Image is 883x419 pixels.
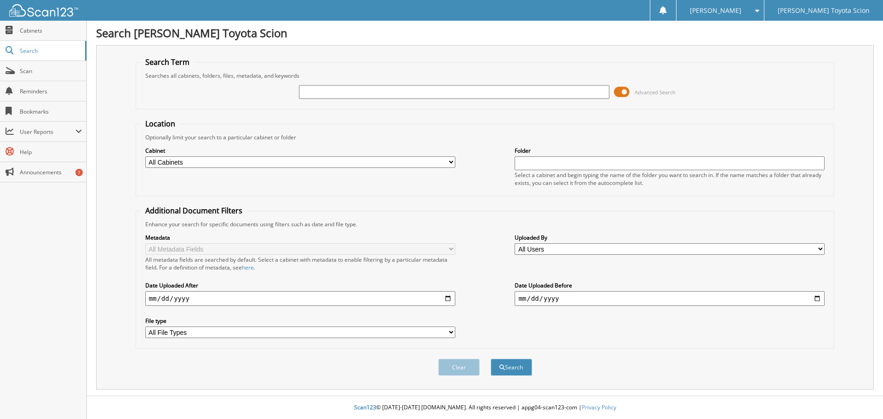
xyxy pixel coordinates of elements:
span: [PERSON_NAME] [690,8,741,13]
label: Metadata [145,234,455,241]
input: start [145,291,455,306]
a: here [242,264,254,271]
label: Cabinet [145,147,455,155]
span: Bookmarks [20,108,82,115]
div: Select a cabinet and begin typing the name of the folder you want to search in. If the name match... [515,171,825,187]
span: Help [20,148,82,156]
span: Search [20,47,80,55]
label: File type [145,317,455,325]
label: Date Uploaded Before [515,281,825,289]
button: Search [491,359,532,376]
label: Folder [515,147,825,155]
label: Date Uploaded After [145,281,455,289]
span: Reminders [20,87,82,95]
div: 7 [75,169,83,176]
span: Cabinets [20,27,82,34]
span: Announcements [20,168,82,176]
span: Advanced Search [635,89,676,96]
div: Enhance your search for specific documents using filters such as date and file type. [141,220,830,228]
h1: Search [PERSON_NAME] Toyota Scion [96,25,874,40]
span: Scan [20,67,82,75]
span: User Reports [20,128,75,136]
div: Searches all cabinets, folders, files, metadata, and keywords [141,72,830,80]
label: Uploaded By [515,234,825,241]
div: Optionally limit your search to a particular cabinet or folder [141,133,830,141]
div: All metadata fields are searched by default. Select a cabinet with metadata to enable filtering b... [145,256,455,271]
img: scan123-logo-white.svg [9,4,78,17]
a: Privacy Policy [582,403,616,411]
legend: Search Term [141,57,194,67]
div: © [DATE]-[DATE] [DOMAIN_NAME]. All rights reserved | appg04-scan123-com | [87,396,883,419]
legend: Location [141,119,180,129]
span: Scan123 [354,403,376,411]
span: [PERSON_NAME] Toyota Scion [778,8,870,13]
input: end [515,291,825,306]
legend: Additional Document Filters [141,206,247,216]
button: Clear [438,359,480,376]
